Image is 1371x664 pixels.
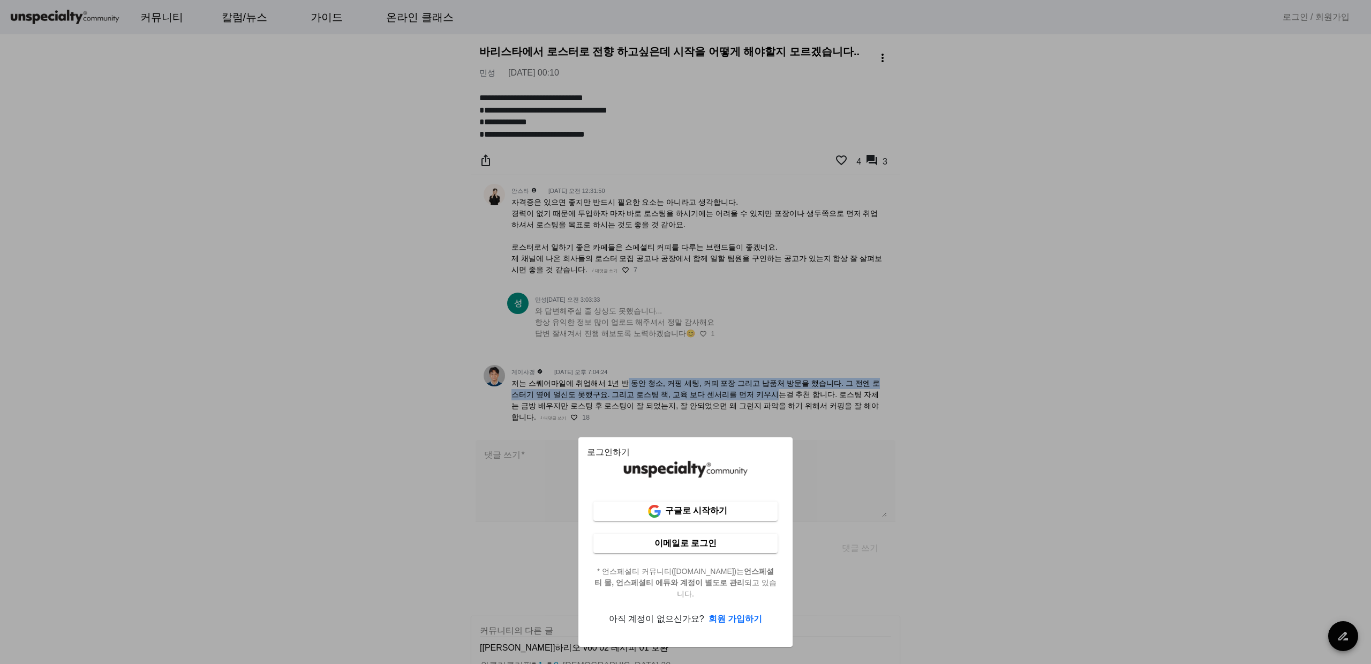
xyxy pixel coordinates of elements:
[3,340,71,367] a: 홈
[593,502,778,521] a: 구글로 시작하기
[709,614,762,623] b: 회원 가입하기
[587,566,784,600] span: * 언스페셜티 커뮤니티([DOMAIN_NAME])는 되고 있습니다.
[34,356,40,364] span: 홈
[609,614,704,623] span: 아직 계정이 없으신가요?
[609,614,762,623] a: 아직 계정이 없으신가요?회원 가입하기
[587,446,630,459] mat-card-title: 로그인하기
[165,356,178,364] span: 설정
[654,539,717,548] b: 이메일로 로그인
[665,506,727,515] b: 구글로 시작하기
[593,534,778,553] a: 이메일로 로그인
[71,340,138,367] a: 대화
[138,340,206,367] a: 설정
[98,356,111,365] span: 대화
